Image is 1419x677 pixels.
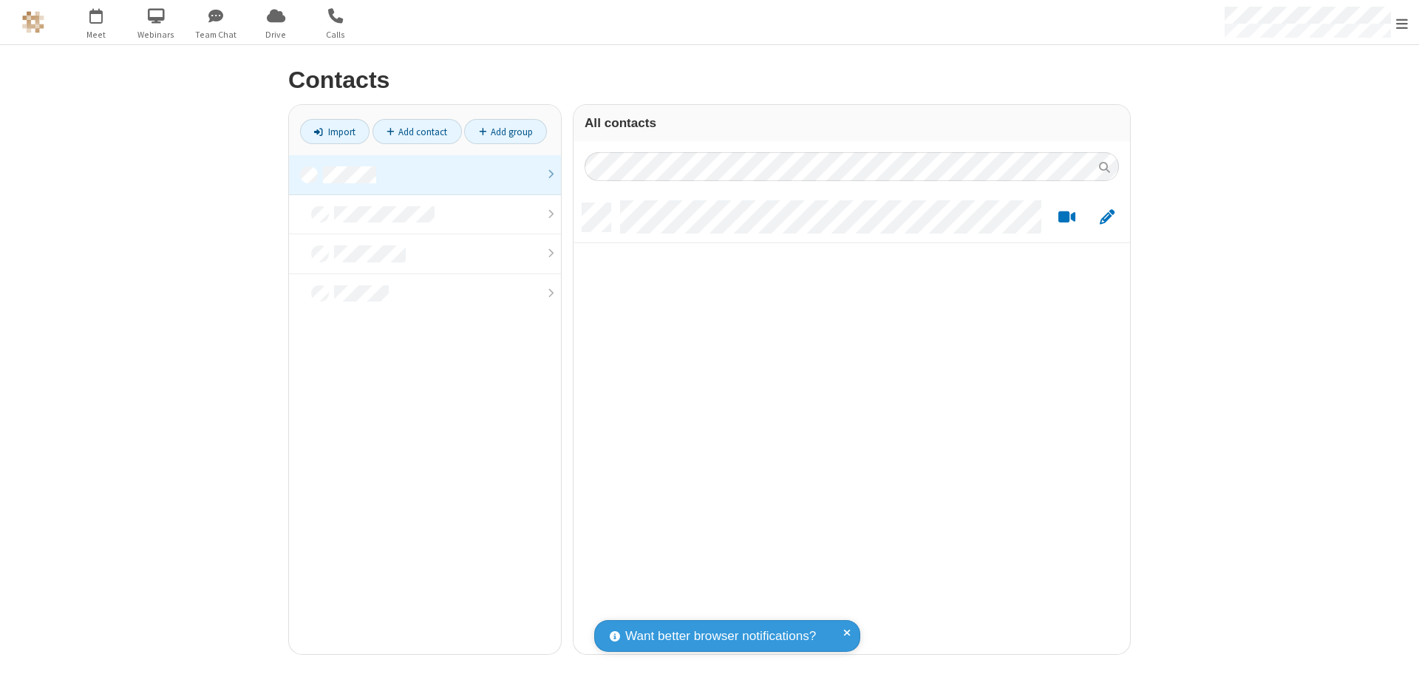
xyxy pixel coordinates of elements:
a: Import [300,119,370,144]
span: Meet [69,28,124,41]
h2: Contacts [288,67,1131,93]
span: Calls [308,28,364,41]
span: Drive [248,28,304,41]
span: Want better browser notifications? [625,627,816,646]
span: Team Chat [188,28,244,41]
img: QA Selenium DO NOT DELETE OR CHANGE [22,11,44,33]
button: Start a video meeting [1052,208,1081,227]
a: Add contact [372,119,462,144]
button: Edit [1092,208,1121,227]
h3: All contacts [585,116,1119,130]
iframe: Chat [1382,639,1408,667]
span: Webinars [129,28,184,41]
div: grid [574,192,1130,654]
a: Add group [464,119,547,144]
